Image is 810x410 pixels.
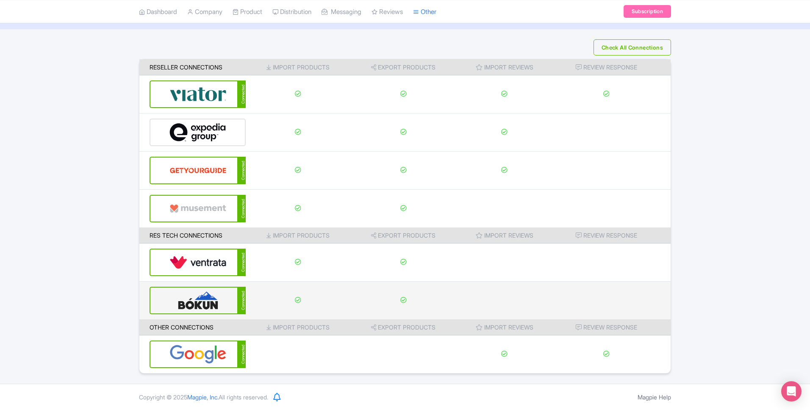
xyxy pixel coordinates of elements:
div: Connected [237,80,246,108]
img: expedia-9e2f273c8342058d41d2cc231867de8b.svg [169,119,226,145]
th: Export Products [350,227,457,244]
div: Connected [237,249,246,276]
div: Copyright © 2025 All rights reserved. [134,393,273,402]
th: Export Products [350,59,457,75]
a: Connected [150,287,246,314]
th: Res Tech Connections [139,227,246,244]
img: ventrata-b8ee9d388f52bb9ce077e58fa33de912.svg [169,249,227,275]
img: get_your_guide-5a6366678479520ec94e3f9d2b9f304b.svg [169,158,227,183]
th: Import Products [246,227,350,244]
div: Open Intercom Messenger [781,381,802,402]
th: Review Response [552,59,671,75]
img: viator-e2bf771eb72f7a6029a5edfbb081213a.svg [169,81,227,107]
th: Import Reviews [457,319,552,335]
th: Other Connections [139,319,246,335]
th: Export Products [350,319,457,335]
a: Connected [150,249,246,276]
img: musement-dad6797fd076d4ac540800b229e01643.svg [169,196,227,222]
th: Reseller Connections [139,59,246,75]
a: Connected [150,341,246,368]
a: Subscription [624,5,671,18]
th: Import Products [246,59,350,75]
th: Import Reviews [457,227,552,244]
div: Connected [237,157,246,184]
th: Import Products [246,319,350,335]
a: Magpie Help [638,393,671,401]
th: Import Reviews [457,59,552,75]
div: Connected [237,287,246,314]
div: Connected [237,195,246,222]
img: google-96de159c2084212d3cdd3c2fb262314c.svg [169,341,227,367]
div: Connected [237,341,246,368]
button: Check All Connections [594,39,671,55]
span: Magpie, Inc. [187,393,219,401]
img: bokun-9d666bd0d1b458dbc8a9c3d52590ba5a.svg [169,288,227,313]
a: Connected [150,80,246,108]
a: Connected [150,195,246,222]
th: Review Response [552,227,671,244]
a: Connected [150,157,246,184]
th: Review Response [552,319,671,335]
